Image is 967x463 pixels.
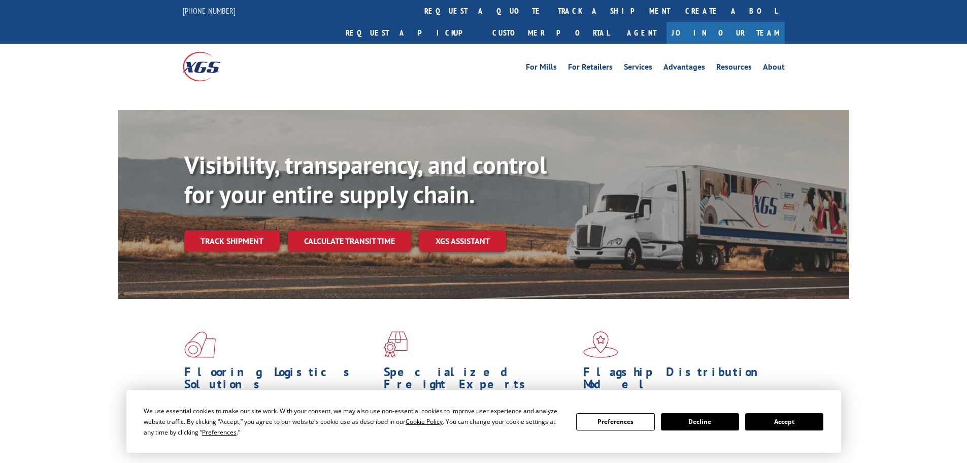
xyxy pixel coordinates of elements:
[338,22,485,44] a: Request a pickup
[183,6,236,16] a: [PHONE_NUMBER]
[576,413,654,430] button: Preferences
[763,63,785,74] a: About
[485,22,617,44] a: Customer Portal
[144,406,564,438] div: We use essential cookies to make our site work. With your consent, we may also use non-essential ...
[384,366,576,395] h1: Specialized Freight Experts
[126,390,841,453] div: Cookie Consent Prompt
[419,230,506,252] a: XGS ASSISTANT
[583,366,775,395] h1: Flagship Distribution Model
[526,63,557,74] a: For Mills
[745,413,823,430] button: Accept
[184,366,376,395] h1: Flooring Logistics Solutions
[568,63,613,74] a: For Retailers
[624,63,652,74] a: Services
[617,22,666,44] a: Agent
[406,417,443,426] span: Cookie Policy
[288,230,411,252] a: Calculate transit time
[663,63,705,74] a: Advantages
[202,428,237,437] span: Preferences
[384,331,408,358] img: xgs-icon-focused-on-flooring-red
[184,149,547,210] b: Visibility, transparency, and control for your entire supply chain.
[661,413,739,430] button: Decline
[583,331,618,358] img: xgs-icon-flagship-distribution-model-red
[184,331,216,358] img: xgs-icon-total-supply-chain-intelligence-red
[716,63,752,74] a: Resources
[184,230,280,252] a: Track shipment
[666,22,785,44] a: Join Our Team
